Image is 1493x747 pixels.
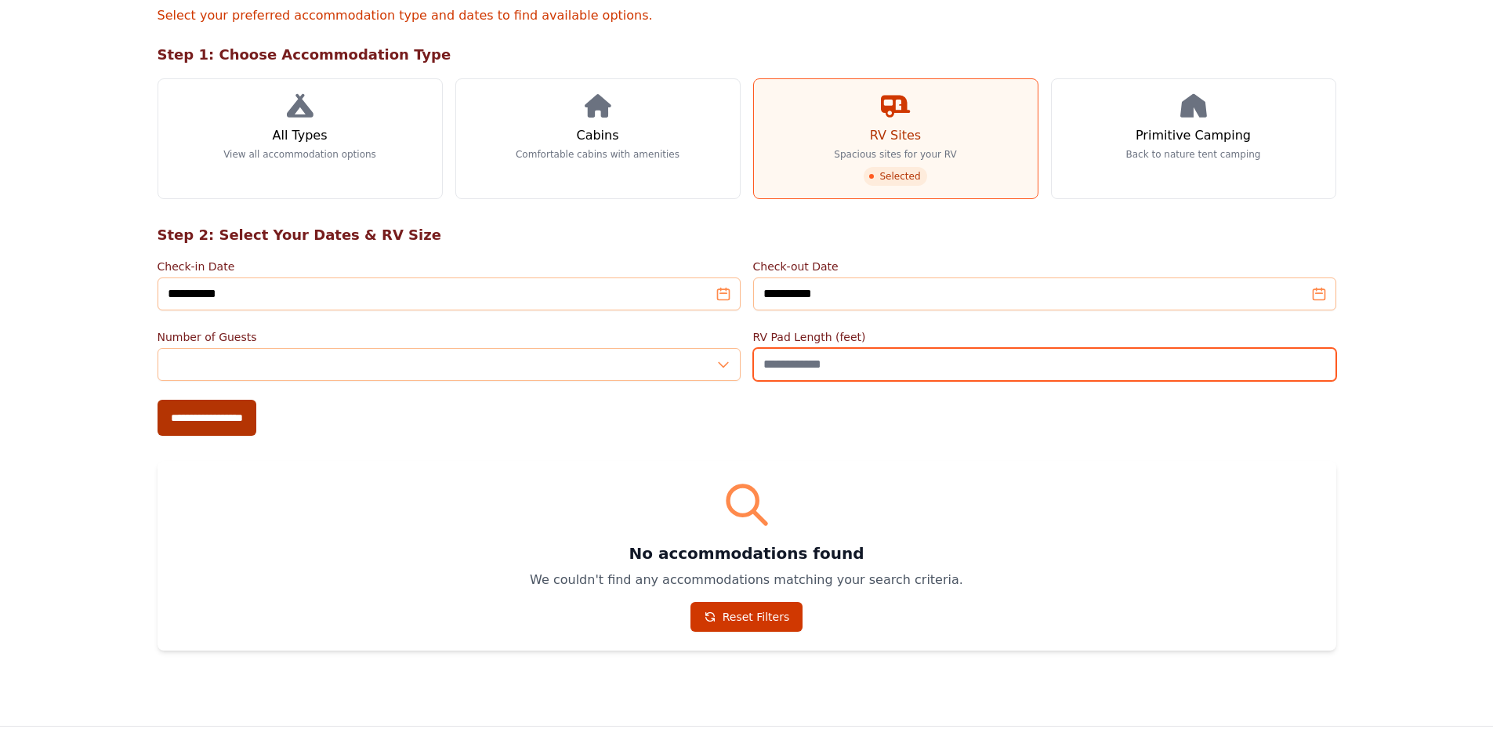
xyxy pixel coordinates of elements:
[158,6,1336,25] p: Select your preferred accommodation type and dates to find available options.
[690,602,803,632] a: Reset Filters
[272,126,327,145] h3: All Types
[158,224,1336,246] h2: Step 2: Select Your Dates & RV Size
[576,126,618,145] h3: Cabins
[1051,78,1336,199] a: Primitive Camping Back to nature tent camping
[516,148,679,161] p: Comfortable cabins with amenities
[753,78,1038,199] a: RV Sites Spacious sites for your RV Selected
[176,542,1317,564] h3: No accommodations found
[158,78,443,199] a: All Types View all accommodation options
[753,259,1336,274] label: Check-out Date
[455,78,741,199] a: Cabins Comfortable cabins with amenities
[1136,126,1251,145] h3: Primitive Camping
[158,329,741,345] label: Number of Guests
[753,329,1336,345] label: RV Pad Length (feet)
[223,148,376,161] p: View all accommodation options
[864,167,926,186] span: Selected
[176,571,1317,589] p: We couldn't find any accommodations matching your search criteria.
[158,44,1336,66] h2: Step 1: Choose Accommodation Type
[158,259,741,274] label: Check-in Date
[834,148,956,161] p: Spacious sites for your RV
[1126,148,1261,161] p: Back to nature tent camping
[870,126,921,145] h3: RV Sites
